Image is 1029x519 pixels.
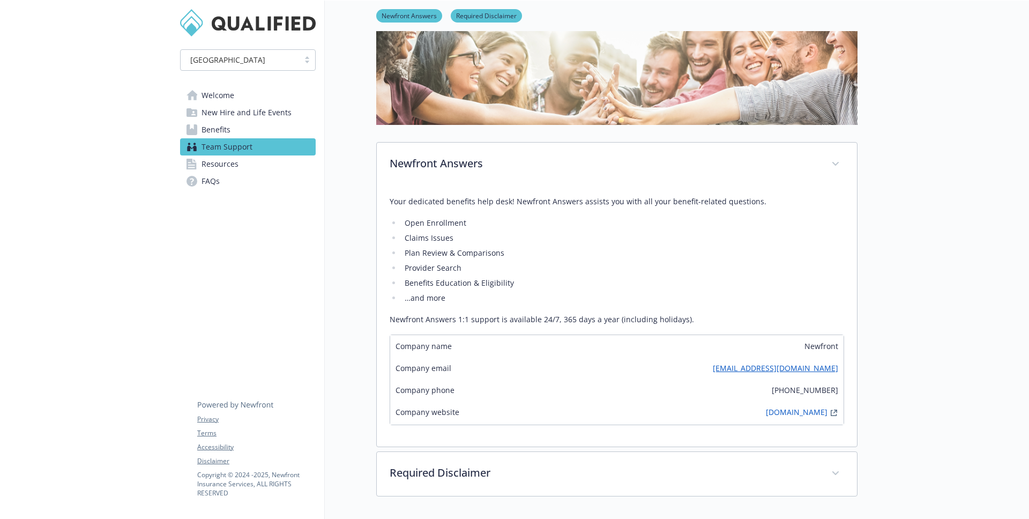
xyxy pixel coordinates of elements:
[180,155,316,173] a: Resources
[766,406,827,419] a: [DOMAIN_NAME]
[202,138,252,155] span: Team Support
[390,195,844,208] p: Your dedicated benefits help desk! Newfront Answers assists you with all your benefit-related que...
[180,87,316,104] a: Welcome
[197,414,315,424] a: Privacy
[772,384,838,396] span: [PHONE_NUMBER]
[396,340,452,352] span: Company name
[202,104,292,121] span: New Hire and Life Events
[377,143,857,187] div: Newfront Answers
[186,54,294,65] span: [GEOGRAPHIC_DATA]
[401,277,844,290] li: Benefits Education & Eligibility
[197,428,315,438] a: Terms
[202,173,220,190] span: FAQs
[190,54,265,65] span: [GEOGRAPHIC_DATA]
[202,87,234,104] span: Welcome
[396,362,451,374] span: Company email
[202,121,230,138] span: Benefits
[401,262,844,275] li: Provider Search
[197,470,315,498] p: Copyright © 2024 - 2025 , Newfront Insurance Services, ALL RIGHTS RESERVED
[180,121,316,138] a: Benefits
[396,384,454,396] span: Company phone
[390,313,844,326] p: Newfront Answers 1:1 support is available 24/7, 365 days a year (including holidays).
[396,406,459,419] span: Company website
[197,442,315,452] a: Accessibility
[376,10,442,20] a: Newfront Answers
[377,452,857,496] div: Required Disclaimer
[180,138,316,155] a: Team Support
[202,155,238,173] span: Resources
[401,232,844,244] li: Claims Issues
[401,292,844,305] li: …and more
[180,173,316,190] a: FAQs
[180,104,316,121] a: New Hire and Life Events
[377,187,857,447] div: Newfront Answers
[390,155,818,172] p: Newfront Answers
[401,217,844,229] li: Open Enrollment
[804,340,838,352] span: Newfront
[451,10,522,20] a: Required Disclaimer
[390,465,818,481] p: Required Disclaimer
[401,247,844,259] li: Plan Review & Comparisons
[827,406,840,419] a: external
[197,456,315,466] a: Disclaimer
[713,362,838,374] a: [EMAIL_ADDRESS][DOMAIN_NAME]
[376,25,857,125] img: team support page banner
